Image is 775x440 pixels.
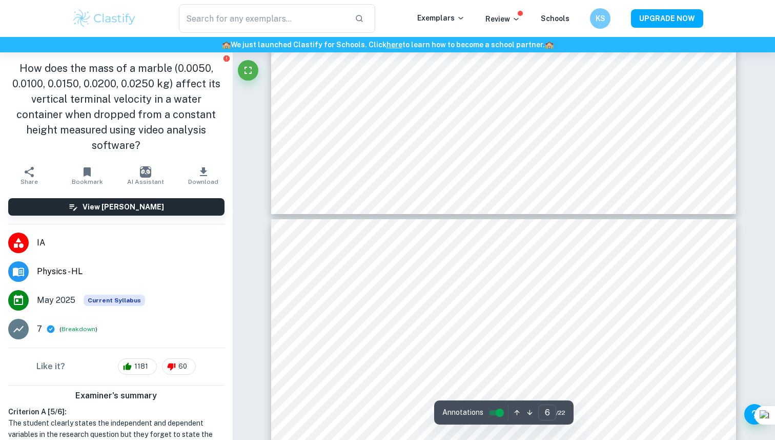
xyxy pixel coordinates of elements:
[8,61,225,153] h1: How does the mass of a marble (0.0050, 0.0100, 0.0150, 0.0200, 0.0250 kg) affect its vertical ter...
[173,361,193,372] span: 60
[590,8,610,29] button: KS
[631,9,703,28] button: UPGRADE NOW
[84,295,145,306] span: Current Syllabus
[417,12,465,24] p: Exemplars
[21,178,38,185] span: Share
[238,60,258,81] button: Fullscreen
[140,166,151,178] img: AI Assistant
[222,41,231,49] span: 🏫
[37,294,75,307] span: May 2025
[2,39,773,50] h6: We just launched Clastify for Schools. Click to learn how to become a school partner.
[72,8,137,29] img: Clastify logo
[442,407,483,418] span: Annotations
[386,41,402,49] a: here
[162,358,196,375] div: 60
[37,237,225,249] span: IA
[485,13,520,25] p: Review
[37,323,42,335] p: 7
[116,161,174,190] button: AI Assistant
[545,41,554,49] span: 🏫
[127,178,164,185] span: AI Assistant
[8,406,225,417] h6: Criterion A [ 5 / 6 ]:
[62,324,95,334] button: Breakdown
[83,201,164,213] h6: View [PERSON_NAME]
[188,178,218,185] span: Download
[36,360,65,373] h6: Like it?
[223,54,231,62] button: Report issue
[59,324,97,334] span: ( )
[8,198,225,216] button: View [PERSON_NAME]
[37,265,225,278] span: Physics - HL
[72,178,103,185] span: Bookmark
[556,408,565,417] span: / 22
[58,161,116,190] button: Bookmark
[744,404,765,425] button: Help and Feedback
[129,361,154,372] span: 1181
[179,4,346,33] input: Search for any exemplars...
[84,295,145,306] div: This exemplar is based on the current syllabus. Feel free to refer to it for inspiration/ideas wh...
[4,390,229,402] h6: Examiner's summary
[541,14,569,23] a: Schools
[174,161,232,190] button: Download
[595,13,606,24] h6: KS
[118,358,157,375] div: 1181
